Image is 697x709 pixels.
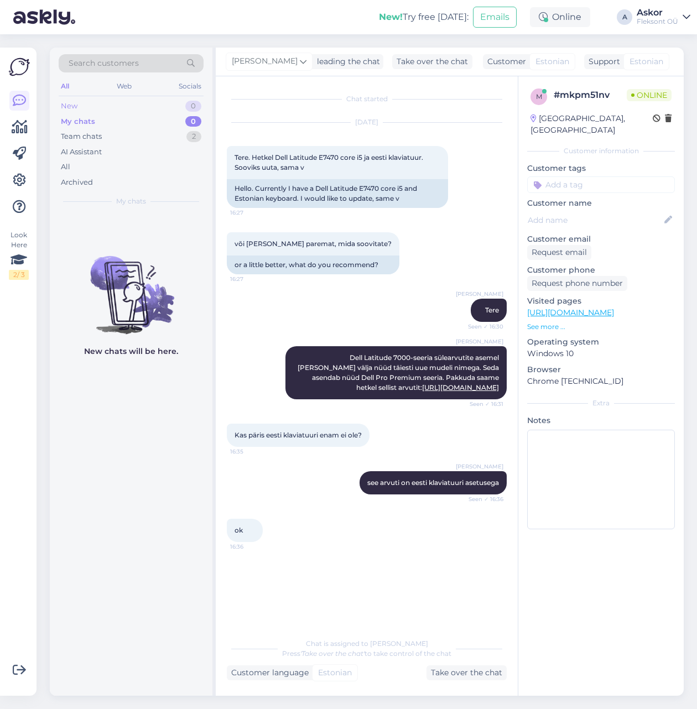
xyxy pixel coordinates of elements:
div: Askor [637,8,678,17]
span: 16:36 [230,543,272,551]
input: Add a tag [527,176,675,193]
div: or a little better, what do you recommend? [227,256,399,274]
div: [GEOGRAPHIC_DATA], [GEOGRAPHIC_DATA] [530,113,653,136]
p: See more ... [527,322,675,332]
a: [URL][DOMAIN_NAME] [527,307,614,317]
span: Seen ✓ 16:30 [462,322,503,331]
span: [PERSON_NAME] [456,337,503,346]
img: Askly Logo [9,56,30,77]
div: Extra [527,398,675,408]
div: [DATE] [227,117,507,127]
a: [URL][DOMAIN_NAME] [422,383,499,392]
div: 0 [185,101,201,112]
div: Web [115,79,134,93]
div: Look Here [9,230,29,280]
span: 16:27 [230,208,272,217]
span: Estonian [630,56,663,67]
button: Emails [473,7,517,28]
div: Customer language [227,667,309,679]
div: Take over the chat [392,54,472,69]
img: No chats [50,236,212,336]
a: AskorFleksont OÜ [637,8,690,26]
p: Browser [527,364,675,376]
div: Chat started [227,94,507,104]
div: 2 / 3 [9,270,29,280]
span: Chat is assigned to [PERSON_NAME] [306,639,428,648]
div: Try free [DATE]: [379,11,469,24]
span: Online [627,89,672,101]
div: Fleksont OÜ [637,17,678,26]
span: My chats [116,196,146,206]
p: Operating system [527,336,675,348]
div: Support [584,56,620,67]
p: Customer email [527,233,675,245]
span: Seen ✓ 16:36 [462,495,503,503]
p: Customer phone [527,264,675,276]
p: Notes [527,415,675,426]
div: All [61,161,70,173]
span: Press to take control of the chat [282,649,451,658]
div: AI Assistant [61,147,102,158]
span: Tere. Hetkel Dell Latitude E7470 core i5 ja eesti klaviatuur. Sooviks uuta, sama v [235,153,425,171]
div: Take over the chat [426,665,507,680]
div: A [617,9,632,25]
p: Customer name [527,197,675,209]
p: Windows 10 [527,348,675,359]
span: Dell Latitude 7000-seeria sülearvutite asemel [PERSON_NAME] välja nüüd täiesti uue mudeli nimega.... [298,353,501,392]
div: 2 [186,131,201,142]
span: 16:35 [230,447,272,456]
p: Visited pages [527,295,675,307]
input: Add name [528,214,662,226]
div: leading the chat [313,56,380,67]
div: Hello. Currently I have a Dell Latitude E7470 core i5 and Estonian keyboard. I would like to upda... [227,179,448,208]
div: New [61,101,77,112]
div: Online [530,7,590,27]
div: Request phone number [527,276,627,291]
div: 0 [185,116,201,127]
p: Customer tags [527,163,675,174]
p: Chrome [TECHNICAL_ID] [527,376,675,387]
div: Customer [483,56,526,67]
div: # mkpm51nv [554,88,627,102]
span: 16:27 [230,275,272,283]
span: Seen ✓ 16:31 [462,400,503,408]
span: Kas päris eesti klaviatuuri enam ei ole? [235,431,362,439]
span: [PERSON_NAME] [232,55,298,67]
span: Tere [485,306,499,314]
div: Request email [527,245,591,260]
b: New! [379,12,403,22]
i: 'Take over the chat' [300,649,365,658]
div: Socials [176,79,204,93]
span: [PERSON_NAME] [456,290,503,298]
span: [PERSON_NAME] [456,462,503,471]
span: või [PERSON_NAME] paremat, mida soovitate? [235,239,392,248]
div: Customer information [527,146,675,156]
span: ok [235,526,243,534]
p: New chats will be here. [84,346,178,357]
span: see arvuti on eesti klaviatuuri asetusega [367,478,499,487]
span: Estonian [318,667,352,679]
div: Team chats [61,131,102,142]
div: All [59,79,71,93]
div: My chats [61,116,95,127]
span: m [536,92,542,101]
span: Search customers [69,58,139,69]
div: Archived [61,177,93,188]
span: Estonian [535,56,569,67]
